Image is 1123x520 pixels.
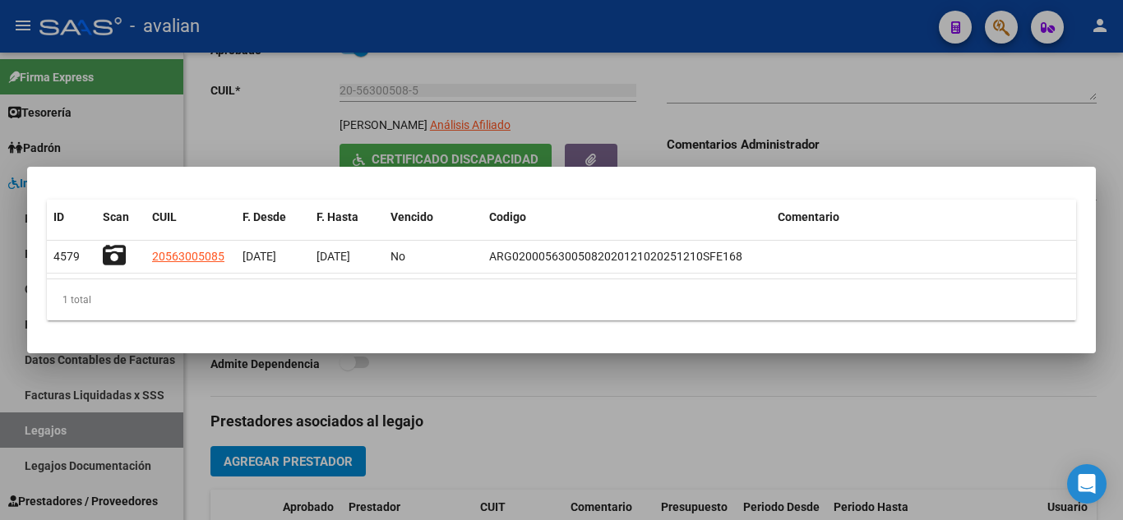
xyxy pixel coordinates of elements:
span: [DATE] [317,250,350,263]
span: No [391,250,405,263]
span: F. Hasta [317,210,358,223]
div: 1 total [47,279,1076,320]
span: Codigo [489,210,526,223]
span: Vencido [391,210,433,223]
datatable-header-cell: Scan [96,200,146,235]
span: ARG02000563005082020121020251210SFE168 [489,250,742,263]
datatable-header-cell: Vencido [384,200,483,235]
datatable-header-cell: Codigo [483,200,771,235]
span: ID [53,210,64,223]
span: 4579 [53,250,80,263]
span: Comentario [778,210,839,223]
datatable-header-cell: F. Desde [236,200,310,235]
span: F. Desde [243,210,286,223]
div: Open Intercom Messenger [1067,464,1107,504]
span: [DATE] [243,250,276,263]
span: 20563005085 [152,250,224,263]
datatable-header-cell: ID [47,200,96,235]
span: CUIL [152,210,177,223]
datatable-header-cell: Comentario [771,200,1076,235]
datatable-header-cell: CUIL [146,200,236,235]
span: Scan [103,210,129,223]
datatable-header-cell: F. Hasta [310,200,384,235]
